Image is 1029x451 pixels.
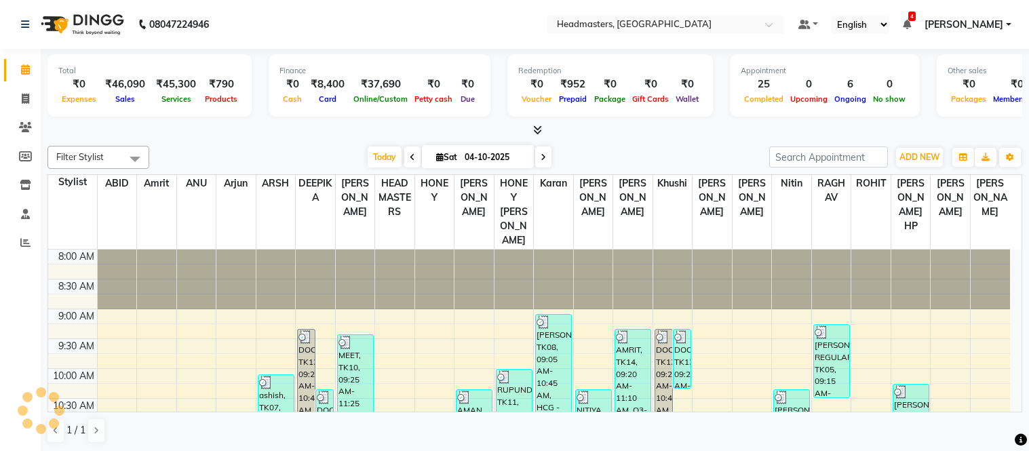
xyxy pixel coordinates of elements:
span: Filter Stylist [56,151,104,162]
div: Total [58,65,241,77]
div: DOCTOR, TK13, 09:20 AM-10:45 AM, MC2 - Manicure Premium (₹1500) [655,330,672,413]
div: AMRIT, TK14, 09:20 AM-11:10 AM, O3-MSK-DTAN - D-Tan Pack,WX-BIKNI - Bikini Waxing - Regular (₹1300) [615,330,651,437]
div: ₹46,090 [100,77,151,92]
span: Completed [741,94,787,104]
span: [PERSON_NAME] [613,175,653,220]
div: 0 [787,77,831,92]
span: Sales [112,94,138,104]
span: Arjun [216,175,256,192]
span: [PERSON_NAME] [931,175,970,220]
span: [PERSON_NAME] [971,175,1010,220]
span: Voucher [518,94,555,104]
div: ₹0 [411,77,456,92]
div: 10:00 AM [50,369,97,383]
div: Appointment [741,65,909,77]
span: Packages [948,94,990,104]
div: ₹0 [948,77,990,92]
span: Khushi [653,175,693,192]
span: ARSH [256,175,296,192]
span: ABID [98,175,137,192]
div: ₹0 [58,77,100,92]
span: Products [201,94,241,104]
div: ₹0 [672,77,702,92]
span: ANU [177,175,216,192]
a: 4 [903,18,911,31]
div: 25 [741,77,787,92]
div: 9:00 AM [56,309,97,323]
div: 8:00 AM [56,250,97,264]
span: [PERSON_NAME] [336,175,375,220]
div: 10:30 AM [50,399,97,413]
span: Prepaid [556,94,590,104]
div: ₹0 [518,77,555,92]
span: Online/Custom [350,94,411,104]
div: ₹952 [555,77,591,92]
img: logo [35,5,128,43]
span: No show [870,94,909,104]
div: 6 [831,77,870,92]
input: 2025-10-04 [461,147,528,168]
div: Stylist [48,175,97,189]
span: Cash [279,94,305,104]
div: ₹45,300 [151,77,201,92]
span: Wallet [672,94,702,104]
div: ₹0 [629,77,672,92]
span: Expenses [58,94,100,104]
span: [PERSON_NAME] [693,175,732,220]
span: ROHIT [851,175,891,192]
div: ₹790 [201,77,241,92]
span: Petty cash [411,94,456,104]
b: 08047224946 [149,5,209,43]
button: ADD NEW [896,148,943,167]
div: ₹0 [591,77,629,92]
span: [PERSON_NAME] [454,175,494,220]
span: RAGHAV [812,175,851,206]
span: Ongoing [831,94,870,104]
div: DOCTOR, TK13, 09:20 AM-10:45 AM, PC2 - Pedicures Premium (₹1700) [298,330,315,413]
span: Sat [433,152,461,162]
span: Nitin [772,175,811,192]
div: [PERSON_NAME], TK08, 09:05 AM-10:45 AM, HCG - Hair Cut by Senior Hair Stylist [536,315,571,413]
div: Redemption [518,65,702,77]
span: Upcoming [787,94,831,104]
span: 1 / 1 [66,423,85,437]
div: DOCTOR, TK13, 09:20 AM-10:20 AM, MC3 - Manicure Lyco’ Treatment [674,330,691,388]
span: DEEPIKA [296,175,335,206]
span: HONEY [PERSON_NAME] [494,175,534,249]
span: Services [158,94,195,104]
div: 9:30 AM [56,339,97,353]
span: ADD NEW [899,152,939,162]
div: DOCTOR, TK13, 10:20 AM-11:20 AM, PC3 - Pedicures Lyco’ Treatment [316,390,333,448]
div: ₹37,690 [350,77,411,92]
span: HEAD MASTERS [375,175,414,220]
span: HONEY [415,175,454,206]
span: Today [368,146,402,168]
input: Search Appointment [769,146,888,168]
span: [PERSON_NAME] [733,175,772,220]
span: Karan [534,175,573,192]
span: Package [591,94,629,104]
div: ₹0 [456,77,480,92]
span: [PERSON_NAME] [925,18,1003,32]
span: 4 [908,12,916,21]
div: ₹0 [279,77,305,92]
div: 0 [870,77,909,92]
div: 8:30 AM [56,279,97,294]
div: Finance [279,65,480,77]
span: [PERSON_NAME] [574,175,613,220]
span: [PERSON_NAME] HP [891,175,931,235]
div: ₹8,400 [305,77,350,92]
div: [PERSON_NAME] REGULAR, TK05, 09:15 AM-10:30 AM, O3-MSK-DTAN - D-Tan Pack [814,325,849,397]
span: Card [315,94,340,104]
span: Amrit [137,175,176,192]
span: Due [457,94,478,104]
span: Gift Cards [629,94,672,104]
